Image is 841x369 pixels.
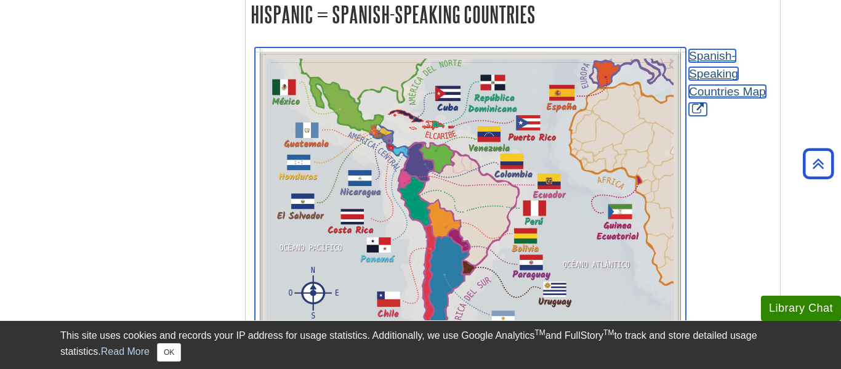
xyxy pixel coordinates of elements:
img: Spanish-Speaking Countries Map [255,47,686,355]
sup: TM [534,328,545,337]
sup: TM [603,328,614,337]
button: Library Chat [761,296,841,321]
a: Link opens in new window [689,49,766,115]
a: Read More [101,346,150,357]
a: Back to Top [799,155,838,172]
div: This site uses cookies and records your IP address for usage statistics. Additionally, we use Goo... [60,328,781,362]
button: Close [157,343,181,362]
